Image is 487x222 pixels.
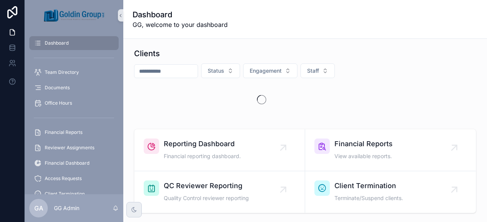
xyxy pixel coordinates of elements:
span: Status [208,67,224,75]
button: Select Button [201,63,240,78]
a: Client TerminationTerminate/Suspend clients. [305,171,476,213]
button: Select Button [243,63,297,78]
span: Staff [307,67,319,75]
button: Select Button [301,63,335,78]
span: View available reports. [334,152,393,160]
span: Client Termination [334,180,403,191]
span: Reporting Dashboard [164,139,241,149]
img: App logo [44,9,104,22]
span: Client Termination [45,191,85,197]
a: Office Hours [29,96,119,110]
div: scrollable content [25,31,123,194]
h1: Dashboard [133,9,228,20]
a: Dashboard [29,36,119,50]
span: Documents [45,85,70,91]
span: Team Directory [45,69,79,75]
a: QC Reviewer ReportingQuality Control reviewer reporting [134,171,305,213]
span: Financial Dashboard [45,160,89,166]
span: QC Reviewer Reporting [164,180,249,191]
a: Documents [29,81,119,95]
span: Terminate/Suspend clients. [334,194,403,202]
a: Reporting DashboardFinancial reporting dashboard. [134,129,305,171]
span: Office Hours [45,100,72,106]
a: Financial Reports [29,125,119,139]
a: Reviewer Assignments [29,141,119,155]
span: Engagement [250,67,282,75]
span: GG, welcome to your dashboard [133,20,228,29]
h1: Clients [134,48,160,59]
span: Access Requests [45,175,82,182]
a: Team Directory [29,65,119,79]
span: GA [34,204,43,213]
a: Financial ReportsView available reports. [305,129,476,171]
span: Financial reporting dashboard. [164,152,241,160]
a: Client Termination [29,187,119,201]
p: GG Admin [54,204,79,212]
span: Quality Control reviewer reporting [164,194,249,202]
a: Financial Dashboard [29,156,119,170]
span: Reviewer Assignments [45,145,94,151]
span: Dashboard [45,40,69,46]
a: Access Requests [29,172,119,185]
span: Financial Reports [334,139,393,149]
span: Financial Reports [45,129,82,135]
